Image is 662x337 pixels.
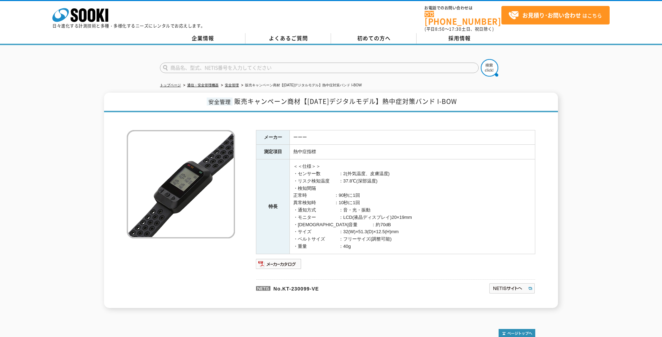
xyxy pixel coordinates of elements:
[290,159,535,254] td: ＜＜仕様＞＞ ・センサー数 ：2(外気温度、皮膚温度) ・リスク検知温度 ：37.8℃(深部温度) ・検知間隔 正常時 ：90秒に1回 異常検知時 ：10秒に1回 ・通知方式 ：音・光・振動 ・...
[425,26,494,32] span: (平日 ～ 土日、祝日除く)
[481,59,498,77] img: btn_search.png
[508,10,602,21] span: はこちら
[435,26,445,32] span: 8:50
[245,33,331,44] a: よくあるご質問
[160,63,479,73] input: 商品名、型式、NETIS番号を入力してください
[256,159,290,254] th: 特長
[501,6,610,24] a: お見積り･お問い合わせはこちら
[225,83,239,87] a: 安全管理
[417,33,502,44] a: 採用情報
[207,98,233,106] span: 安全管理
[256,279,421,296] p: No.KT-230099-VE
[160,33,245,44] a: 企業情報
[187,83,219,87] a: 通信・安全管理機器
[256,263,302,268] a: メーカーカタログ
[425,11,501,25] a: [PHONE_NUMBER]
[290,145,535,159] td: 熱中症指標
[331,33,417,44] a: 初めての方へ
[234,96,457,106] span: 販売キャンペーン商材【[DATE]デジタルモデル】熱中症対策バンド I-BOW
[449,26,462,32] span: 17:30
[522,11,581,19] strong: お見積り･お問い合わせ
[256,258,302,270] img: メーカーカタログ
[52,24,205,28] p: 日々進化する計測技術と多種・多様化するニーズにレンタルでお応えします。
[425,6,501,10] span: お電話でのお問い合わせは
[256,130,290,145] th: メーカー
[256,145,290,159] th: 測定項目
[160,83,181,87] a: トップページ
[357,34,391,42] span: 初めての方へ
[489,283,535,294] img: NETISサイトへ
[290,130,535,145] td: ーーー
[240,82,362,89] li: 販売キャンペーン商材【[DATE]デジタルモデル】熱中症対策バンド I-BOW
[127,130,235,238] img: 販売キャンペーン商材【2025年デジタルモデル】熱中症対策バンド I-BOW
